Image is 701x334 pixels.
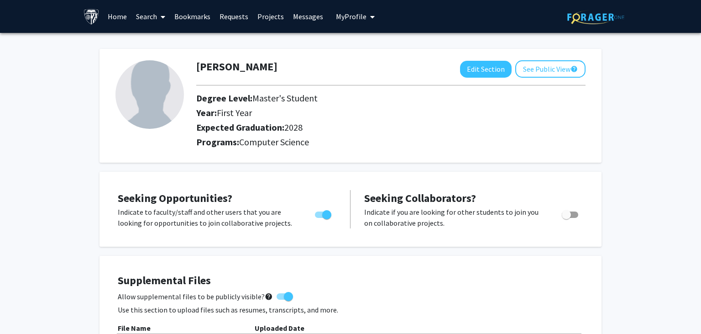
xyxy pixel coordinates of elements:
[170,0,215,32] a: Bookmarks
[284,122,303,133] span: 2028
[515,60,586,78] button: See Public View
[364,207,544,228] p: Indicate if you are looking for other students to join you on collaborative projects.
[255,323,304,333] b: Uploaded Date
[131,0,170,32] a: Search
[253,0,288,32] a: Projects
[103,0,131,32] a: Home
[239,136,309,148] span: Computer Science
[118,207,298,228] p: Indicate to faculty/staff and other users that you are looking for opportunities to join collabor...
[196,107,507,118] h2: Year:
[196,137,586,148] h2: Programs:
[567,10,624,24] img: ForagerOne Logo
[215,0,253,32] a: Requests
[311,207,336,220] div: Toggle
[288,0,328,32] a: Messages
[364,191,476,205] span: Seeking Collaborators?
[115,60,184,129] img: Profile Picture
[118,274,583,287] h4: Supplemental Files
[460,61,512,78] button: Edit Section
[196,60,277,74] h1: [PERSON_NAME]
[558,207,583,220] div: Toggle
[570,64,578,74] mat-icon: help
[196,122,507,133] h2: Expected Graduation:
[118,191,232,205] span: Seeking Opportunities?
[84,9,99,25] img: Johns Hopkins University Logo
[196,93,507,104] h2: Degree Level:
[265,291,273,302] mat-icon: help
[217,107,252,118] span: First Year
[252,92,318,104] span: Master's Student
[118,304,583,315] p: Use this section to upload files such as resumes, transcripts, and more.
[118,291,273,302] span: Allow supplemental files to be publicly visible?
[118,323,151,333] b: File Name
[336,12,366,21] span: My Profile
